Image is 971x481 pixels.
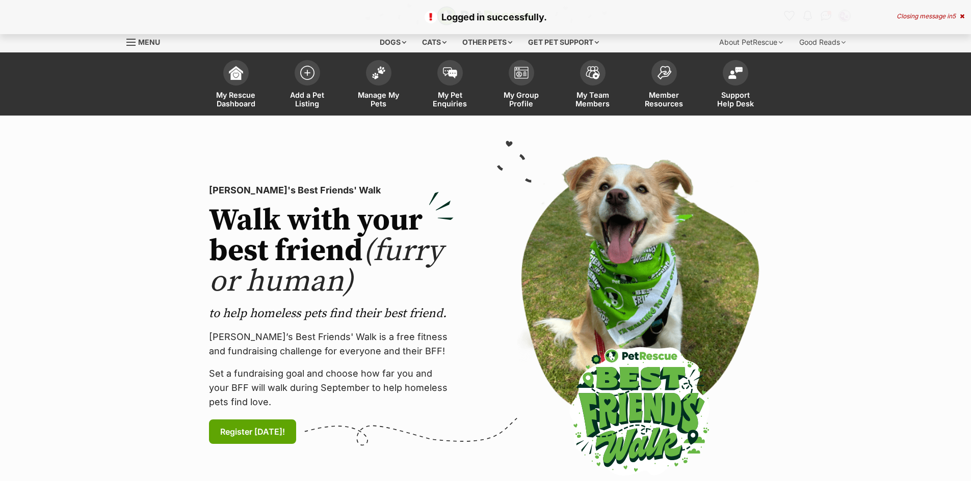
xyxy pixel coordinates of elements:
div: About PetRescue [712,32,790,52]
a: Member Resources [628,55,700,116]
span: My Pet Enquiries [427,91,473,108]
span: Add a Pet Listing [284,91,330,108]
div: Good Reads [792,32,853,52]
a: Support Help Desk [700,55,771,116]
img: group-profile-icon-3fa3cf56718a62981997c0bc7e787c4b2cf8bcc04b72c1350f741eb67cf2f40e.svg [514,67,529,79]
img: pet-enquiries-icon-7e3ad2cf08bfb03b45e93fb7055b45f3efa6380592205ae92323e6603595dc1f.svg [443,67,457,78]
span: My Group Profile [498,91,544,108]
span: Support Help Desk [713,91,758,108]
a: Menu [126,32,167,50]
a: My Group Profile [486,55,557,116]
p: Set a fundraising goal and choose how far you and your BFF will walk during September to help hom... [209,366,454,409]
span: Manage My Pets [356,91,402,108]
span: Member Resources [641,91,687,108]
p: [PERSON_NAME]’s Best Friends' Walk is a free fitness and fundraising challenge for everyone and t... [209,330,454,358]
img: team-members-icon-5396bd8760b3fe7c0b43da4ab00e1e3bb1a5d9ba89233759b79545d2d3fc5d0d.svg [586,66,600,79]
span: (furry or human) [209,232,443,301]
p: to help homeless pets find their best friend. [209,305,454,322]
a: Add a Pet Listing [272,55,343,116]
div: Cats [415,32,454,52]
img: add-pet-listing-icon-0afa8454b4691262ce3f59096e99ab1cd57d4a30225e0717b998d2c9b9846f56.svg [300,66,314,80]
a: My Rescue Dashboard [200,55,272,116]
span: Menu [138,38,160,46]
img: dashboard-icon-eb2f2d2d3e046f16d808141f083e7271f6b2e854fb5c12c21221c1fb7104beca.svg [229,66,243,80]
p: [PERSON_NAME]'s Best Friends' Walk [209,183,454,197]
img: manage-my-pets-icon-02211641906a0b7f246fdf0571729dbe1e7629f14944591b6c1af311fb30b64b.svg [372,66,386,79]
img: member-resources-icon-8e73f808a243e03378d46382f2149f9095a855e16c252ad45f914b54edf8863c.svg [657,66,671,79]
a: Register [DATE]! [209,419,296,444]
a: Manage My Pets [343,55,414,116]
div: Other pets [455,32,519,52]
span: My Rescue Dashboard [213,91,259,108]
h2: Walk with your best friend [209,206,454,297]
span: Register [DATE]! [220,426,285,438]
a: My Team Members [557,55,628,116]
div: Get pet support [521,32,606,52]
div: Dogs [373,32,413,52]
img: help-desk-icon-fdf02630f3aa405de69fd3d07c3f3aa587a6932b1a1747fa1d2bba05be0121f9.svg [728,67,743,79]
a: My Pet Enquiries [414,55,486,116]
span: My Team Members [570,91,616,108]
